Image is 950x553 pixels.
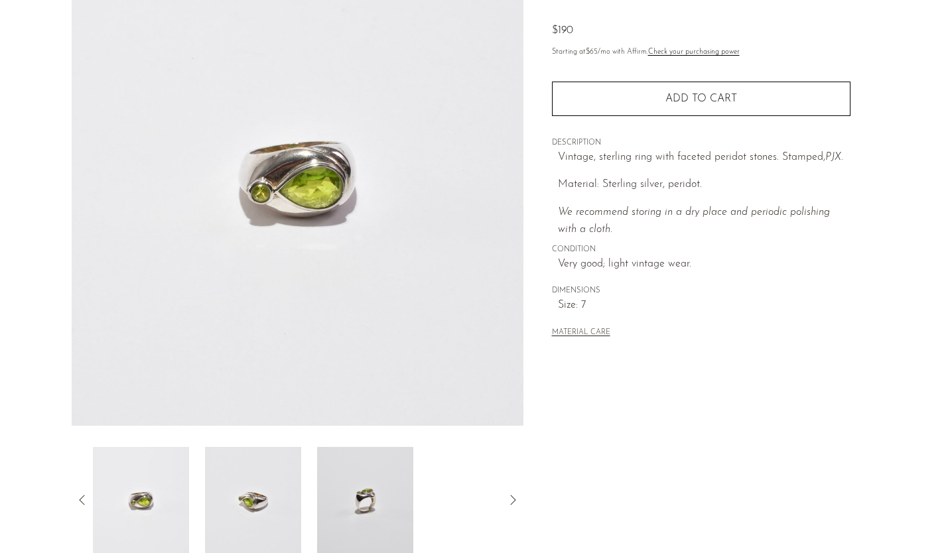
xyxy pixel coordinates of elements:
span: Very good; light vintage wear. [558,256,850,273]
img: Faceted Peridot Ring [205,447,301,553]
p: Vintage, sterling ring with faceted peridot stones. Stamped, [558,149,850,166]
em: PJX. [825,152,843,162]
em: We recommend storing in a dry place and periodic polishing with a cloth. [558,207,830,235]
span: $65 [586,48,598,56]
span: CONDITION [552,244,850,256]
button: MATERIAL CARE [552,328,610,338]
span: Add to cart [665,93,737,104]
p: Starting at /mo with Affirm. [552,46,850,58]
span: Size: 7 [558,297,850,314]
span: $190 [552,25,573,36]
p: Material: Sterling silver, peridot. [558,176,850,194]
a: Check your purchasing power - Learn more about Affirm Financing (opens in modal) [648,48,740,56]
img: Faceted Peridot Ring [317,447,413,553]
span: DESCRIPTION [552,137,850,149]
span: DIMENSIONS [552,285,850,297]
button: Add to cart [552,82,850,116]
img: Faceted Peridot Ring [93,447,189,553]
